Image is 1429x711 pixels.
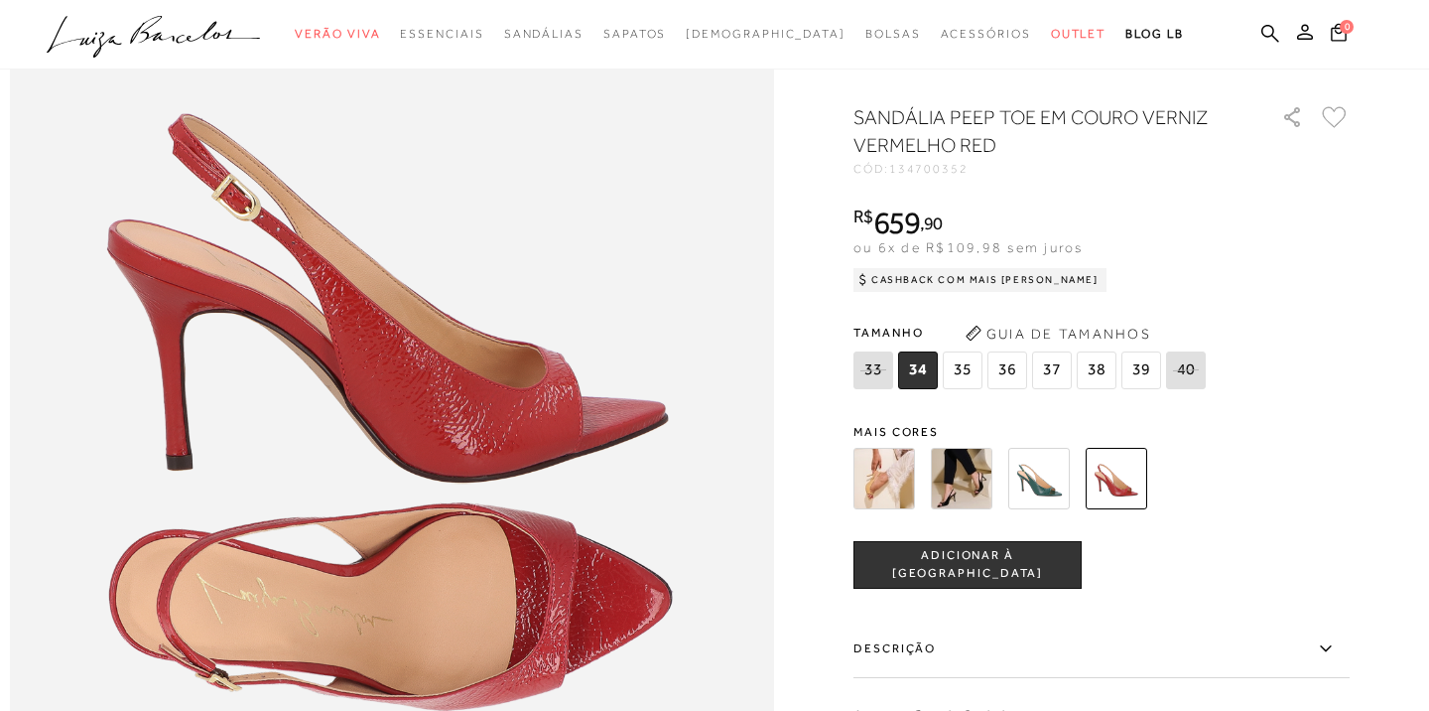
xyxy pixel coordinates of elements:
[931,447,992,508] img: SANDÁLIA PEEP TOE EM COURO VERNIZ PRETO
[295,27,380,41] span: Verão Viva
[987,351,1027,388] span: 36
[1051,16,1106,53] a: categoryNavScreenReaderText
[1325,22,1353,49] button: 0
[686,27,845,41] span: [DEMOGRAPHIC_DATA]
[603,27,666,41] span: Sapatos
[853,103,1226,159] h1: SANDÁLIA PEEP TOE EM COURO VERNIZ VERMELHO RED
[853,163,1250,175] div: CÓD:
[853,351,893,388] span: 33
[854,547,1081,582] span: ADICIONAR À [GEOGRAPHIC_DATA]
[941,27,1031,41] span: Acessórios
[1125,16,1183,53] a: BLOG LB
[853,239,1083,255] span: ou 6x de R$109,98 sem juros
[865,16,921,53] a: categoryNavScreenReaderText
[1086,447,1147,508] img: SANDÁLIA PEEP TOE EM COURO VERNIZ VERMELHO RED
[924,212,943,232] span: 90
[853,447,915,508] img: SANDÁLIA PEEP TOE EM COURO VERNIZ BEGE AREIA
[1051,27,1106,41] span: Outlet
[603,16,666,53] a: categoryNavScreenReaderText
[920,213,943,231] i: ,
[1125,27,1183,41] span: BLOG LB
[1008,447,1070,508] img: SANDÁLIA PEEP TOE EM COURO VERNIZ VERDE ESMERALDA
[1340,20,1354,34] span: 0
[853,620,1350,677] label: Descrição
[943,351,982,388] span: 35
[1077,351,1116,388] span: 38
[504,27,584,41] span: Sandálias
[853,207,873,224] i: R$
[853,317,1211,347] span: Tamanho
[1032,351,1072,388] span: 37
[504,16,584,53] a: categoryNavScreenReaderText
[873,205,920,240] span: 659
[1121,351,1161,388] span: 39
[686,16,845,53] a: noSubCategoriesText
[1166,351,1206,388] span: 40
[400,27,483,41] span: Essenciais
[941,16,1031,53] a: categoryNavScreenReaderText
[853,540,1082,588] button: ADICIONAR À [GEOGRAPHIC_DATA]
[400,16,483,53] a: categoryNavScreenReaderText
[889,162,969,176] span: 134700352
[865,27,921,41] span: Bolsas
[853,425,1350,437] span: Mais cores
[959,317,1157,349] button: Guia de Tamanhos
[295,16,380,53] a: categoryNavScreenReaderText
[898,351,938,388] span: 34
[853,267,1106,291] div: Cashback com Mais [PERSON_NAME]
